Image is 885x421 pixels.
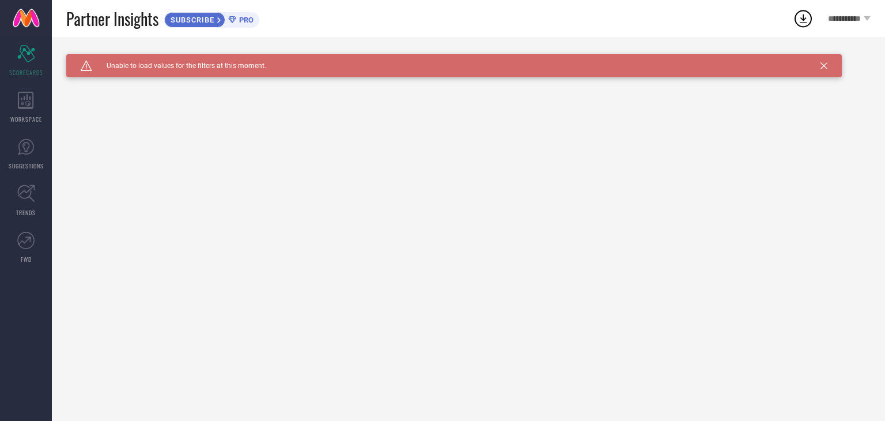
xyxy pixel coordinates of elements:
span: Partner Insights [66,7,158,31]
span: TRENDS [16,208,36,217]
span: SUBSCRIBE [165,16,217,24]
span: FWD [21,255,32,264]
div: Open download list [793,8,814,29]
span: Unable to load values for the filters at this moment. [92,62,266,70]
span: PRO [236,16,254,24]
div: Unable to load filters at this moment. Please try later. [66,54,871,63]
span: SCORECARDS [9,68,43,77]
span: WORKSPACE [10,115,42,123]
span: SUGGESTIONS [9,161,44,170]
a: SUBSCRIBEPRO [164,9,259,28]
